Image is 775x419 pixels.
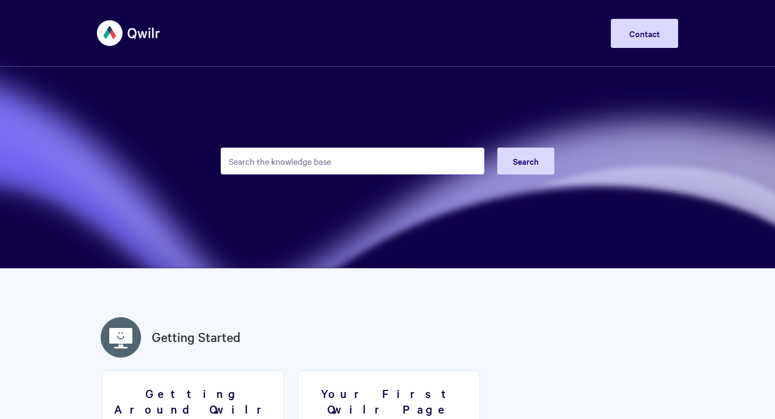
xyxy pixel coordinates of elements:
h3: Your First Qwilr Page [305,386,473,416]
img: Qwilr Help Center [97,13,161,53]
input: Search the knowledge base [221,148,484,174]
a: Contact [611,19,678,48]
h3: Getting Around Qwilr [109,386,277,416]
button: Search [497,148,554,174]
a: Getting Started [152,327,241,347]
span: Search [513,155,539,167]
